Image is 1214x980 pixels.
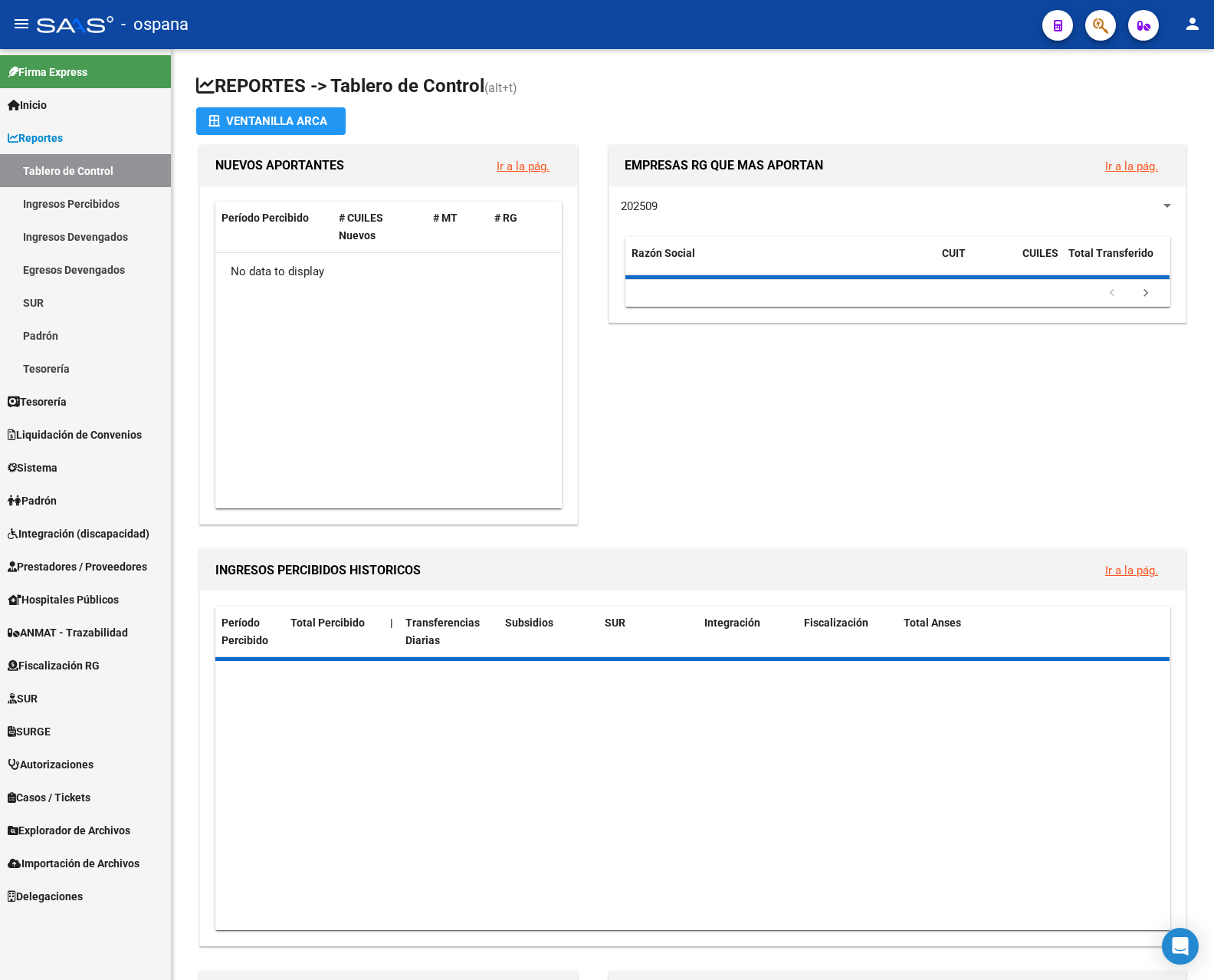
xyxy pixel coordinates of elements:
a: Ir a la pág. [1105,159,1158,173]
span: Importación de Archivos [8,855,139,872]
span: - ospana [121,8,189,41]
datatable-header-cell: SUR [599,607,698,657]
span: Prestadores / Proveedores [8,558,147,575]
span: Reportes [8,130,63,146]
span: Tesorería [8,393,67,410]
span: CUILES [1022,247,1058,259]
span: | [390,617,393,629]
span: Hospitales Públicos [8,591,119,608]
datatable-header-cell: CUILES [1016,237,1062,288]
span: Integración (discapacidad) [8,525,149,542]
span: Total Percibido [290,617,365,629]
span: ANMAT - Trazabilidad [8,624,128,641]
datatable-header-cell: Transferencias Diarias [399,607,499,657]
span: Integración [704,617,760,629]
span: # RG [494,212,517,224]
span: NUEVOS APORTANTES [215,158,344,173]
span: Firma Express [8,64,87,81]
button: Ir a la pág. [1093,152,1170,180]
a: Ir a la pág. [1105,564,1158,577]
span: INGRESOS PERCIBIDOS HISTORICOS [215,563,421,577]
button: Ventanilla ARCA [196,107,346,135]
mat-icon: menu [12,15,31,33]
datatable-header-cell: Razón Social [625,237,936,288]
datatable-header-cell: Total Transferido [1062,237,1170,288]
datatable-header-cell: Integración [698,607,798,657]
button: Ir a la pág. [1093,556,1170,584]
div: Ventanilla ARCA [208,107,333,135]
datatable-header-cell: Total Anses [897,607,1158,657]
span: Explorador de Archivos [8,822,130,839]
span: Sistema [8,459,57,476]
span: Fiscalización [804,617,868,629]
a: go to previous page [1098,285,1127,302]
div: Open Intercom Messenger [1162,928,1199,965]
span: # CUILES Nuevos [339,212,383,242]
datatable-header-cell: Subsidios [499,607,599,657]
a: go to next page [1131,285,1160,302]
datatable-header-cell: | [384,607,399,657]
span: Período Percibido [221,212,309,224]
span: Autorizaciones [8,756,94,773]
span: Liquidación de Convenios [8,426,142,443]
span: # MT [433,212,458,224]
span: Total Transferido [1068,247,1153,259]
span: (alt+t) [484,81,517,95]
span: SUR [605,617,625,629]
div: No data to display [215,253,561,291]
span: 202509 [621,199,658,213]
span: SURGE [8,723,51,740]
datatable-header-cell: # CUILES Nuevos [333,202,427,252]
span: Fiscalización RG [8,657,100,674]
span: EMPRESAS RG QUE MAS APORTAN [625,158,823,173]
a: Ir a la pág. [497,159,550,173]
span: Padrón [8,492,57,509]
span: CUIT [942,247,966,259]
h1: REPORTES -> Tablero de Control [196,74,1189,100]
span: Total Anses [904,617,961,629]
datatable-header-cell: # MT [427,202,488,252]
span: Subsidios [505,617,553,629]
span: Casos / Tickets [8,789,90,806]
button: Ir a la pág. [484,152,562,180]
datatable-header-cell: CUIT [936,237,1016,288]
datatable-header-cell: Período Percibido [215,202,333,252]
datatable-header-cell: # RG [488,202,550,252]
mat-icon: person [1183,15,1202,33]
datatable-header-cell: Total Percibido [284,607,384,657]
span: SUR [8,690,38,707]
span: Razón Social [632,247,695,259]
datatable-header-cell: Período Percibido [215,607,284,657]
span: Transferencias Diarias [405,617,480,646]
span: Inicio [8,97,47,113]
datatable-header-cell: Fiscalización [798,607,897,657]
span: Período Percibido [221,617,268,646]
span: Delegaciones [8,888,83,905]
